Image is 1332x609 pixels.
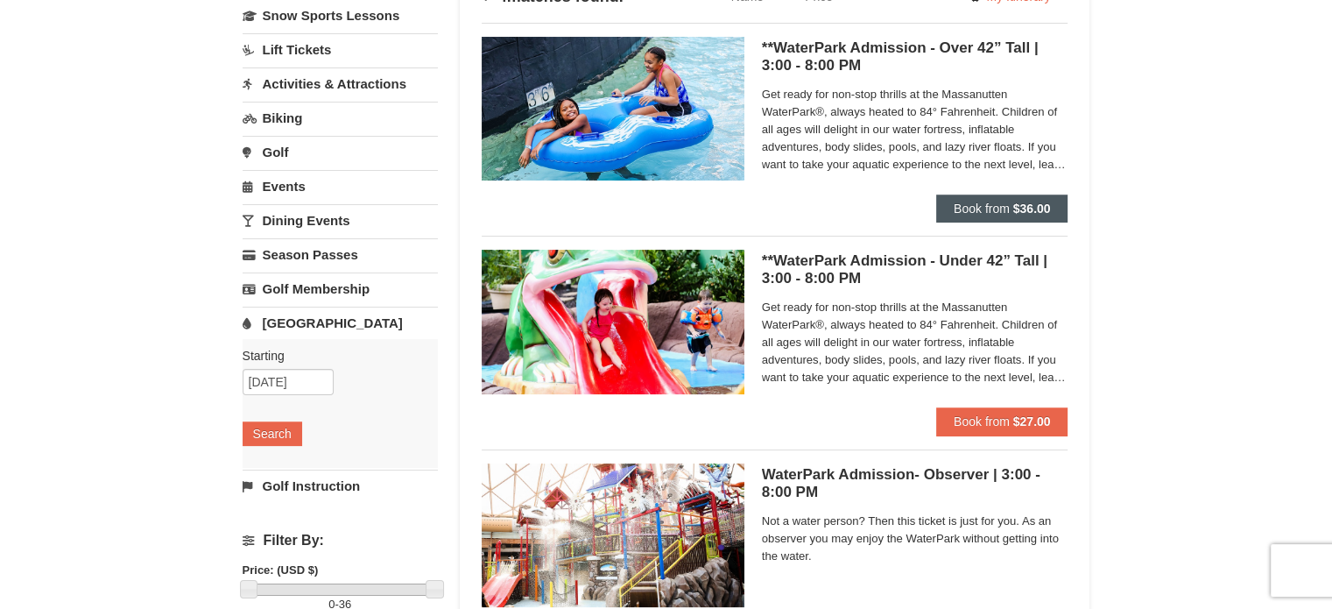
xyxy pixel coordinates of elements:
h5: **WaterPark Admission - Over 42” Tall | 3:00 - 8:00 PM [762,39,1068,74]
span: Book from [954,414,1010,428]
a: Biking [243,102,438,134]
h5: WaterPark Admission- Observer | 3:00 - 8:00 PM [762,466,1068,501]
a: Activities & Attractions [243,67,438,100]
img: 6619917-1066-60f46fa6.jpg [482,464,744,607]
a: Season Passes [243,238,438,271]
strong: $27.00 [1013,414,1051,428]
span: Get ready for non-stop thrills at the Massanutten WaterPark®, always heated to 84° Fahrenheit. Ch... [762,86,1068,173]
button: Book from $27.00 [936,407,1068,436]
a: Dining Events [243,204,438,237]
h5: **WaterPark Admission - Under 42” Tall | 3:00 - 8:00 PM [762,252,1068,287]
a: Events [243,170,438,202]
a: Golf Membership [243,273,438,305]
button: Book from $36.00 [936,195,1068,223]
a: Lift Tickets [243,33,438,66]
span: Not a water person? Then this ticket is just for you. As an observer you may enjoy the WaterPark ... [762,513,1068,565]
span: Book from [954,202,1010,216]
strong: Price: (USD $) [243,563,319,577]
h4: Filter By: [243,533,438,549]
img: 6619917-1062-d161e022.jpg [482,250,744,393]
a: Golf Instruction [243,470,438,502]
span: Get ready for non-stop thrills at the Massanutten WaterPark®, always heated to 84° Fahrenheit. Ch... [762,299,1068,386]
a: [GEOGRAPHIC_DATA] [243,307,438,339]
a: Golf [243,136,438,168]
img: 6619917-1058-293f39d8.jpg [482,37,744,181]
label: Starting [243,347,425,365]
strong: $36.00 [1013,202,1051,216]
button: Search [243,421,302,446]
